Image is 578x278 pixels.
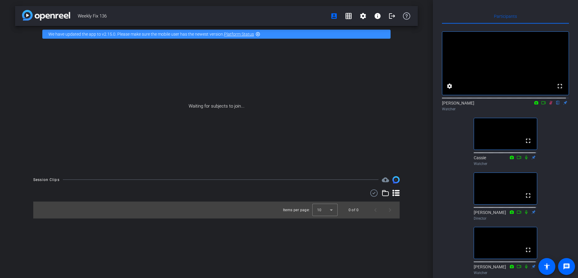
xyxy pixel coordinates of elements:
[474,216,537,221] div: Director
[474,209,537,221] div: [PERSON_NAME]
[446,82,453,90] mat-icon: settings
[524,192,532,199] mat-icon: fullscreen
[374,12,381,20] mat-icon: info
[474,264,537,276] div: [PERSON_NAME]
[345,12,352,20] mat-icon: grid_on
[524,246,532,254] mat-icon: fullscreen
[283,207,310,213] div: Items per page:
[33,177,60,183] div: Session Clips
[474,155,537,166] div: Cassie
[524,137,532,144] mat-icon: fullscreen
[368,203,383,217] button: Previous page
[78,10,327,22] span: Weekly Fix 136
[554,100,562,105] mat-icon: flip
[382,176,389,183] span: Destinations for your clips
[442,100,569,112] div: [PERSON_NAME]
[382,176,389,183] mat-icon: cloud_upload
[474,161,537,166] div: Watcher
[563,263,570,270] mat-icon: message
[255,32,260,37] mat-icon: highlight_off
[442,106,569,112] div: Watcher
[474,270,537,276] div: Watcher
[392,176,400,183] img: Session clips
[42,30,391,39] div: We have updated the app to v2.15.0. Please make sure the mobile user has the newest version.
[388,12,396,20] mat-icon: logout
[494,14,517,18] span: Participants
[330,12,338,20] mat-icon: account_box
[15,42,418,170] div: Waiting for subjects to join...
[349,207,359,213] div: 0 of 0
[556,82,563,90] mat-icon: fullscreen
[543,263,550,270] mat-icon: accessibility
[359,12,367,20] mat-icon: settings
[22,10,70,21] img: app-logo
[383,203,397,217] button: Next page
[224,32,254,37] a: Platform Status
